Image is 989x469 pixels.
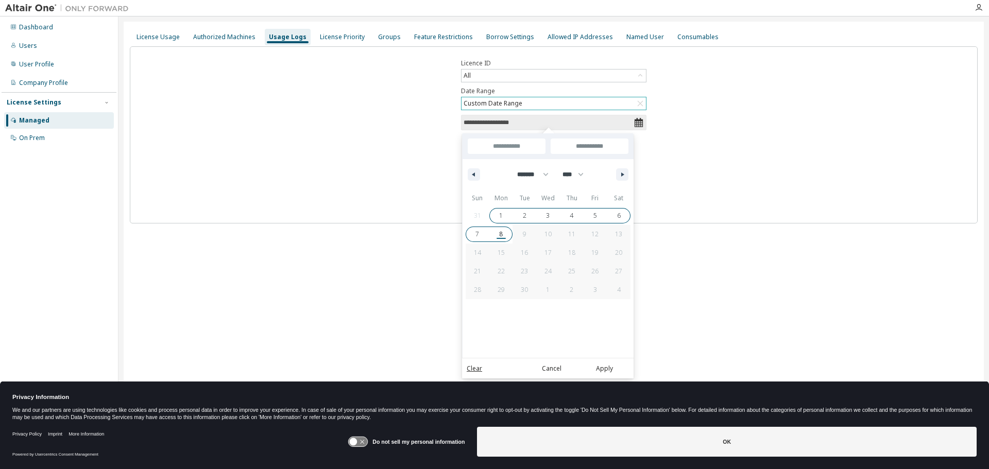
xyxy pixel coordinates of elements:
[462,97,646,110] div: Custom Date Range
[548,33,613,41] div: Allowed IP Addresses
[462,249,472,275] span: Last Month
[568,225,575,244] span: 11
[591,244,599,262] span: 19
[544,225,552,244] span: 10
[536,206,560,225] button: 3
[378,33,401,41] div: Groups
[523,206,526,225] span: 2
[462,151,472,168] span: [DATE]
[513,262,536,281] button: 23
[607,262,630,281] button: 27
[489,190,513,206] span: Mon
[584,225,607,244] button: 12
[521,281,528,299] span: 30
[474,244,481,262] span: 14
[607,190,630,206] span: Sat
[521,262,528,281] span: 23
[584,190,607,206] span: Fri
[677,33,719,41] div: Consumables
[607,206,630,225] button: 6
[513,190,536,206] span: Tue
[560,225,584,244] button: 11
[584,206,607,225] button: 5
[607,225,630,244] button: 13
[269,33,306,41] div: Usage Logs
[489,244,513,262] button: 15
[461,59,646,67] label: Licence ID
[560,206,584,225] button: 4
[466,281,489,299] button: 28
[498,262,505,281] span: 22
[626,33,664,41] div: Named User
[536,190,560,206] span: Wed
[19,60,54,68] div: User Profile
[513,244,536,262] button: 16
[19,116,49,125] div: Managed
[591,225,599,244] span: 12
[560,262,584,281] button: 25
[466,190,489,206] span: Sun
[527,363,576,374] button: Cancel
[584,262,607,281] button: 26
[462,70,472,81] div: All
[320,33,365,41] div: License Priority
[19,134,45,142] div: On Prem
[513,281,536,299] button: 30
[546,206,550,225] span: 3
[544,262,552,281] span: 24
[474,262,481,281] span: 21
[462,222,472,249] span: This Month
[568,262,575,281] span: 25
[615,244,622,262] span: 20
[617,206,621,225] span: 6
[584,244,607,262] button: 19
[5,3,134,13] img: Altair One
[474,281,481,299] span: 28
[579,363,629,374] button: Apply
[466,262,489,281] button: 21
[544,244,552,262] span: 17
[461,87,646,95] label: Date Range
[591,262,599,281] span: 26
[570,206,573,225] span: 4
[536,244,560,262] button: 17
[499,225,503,244] span: 8
[137,33,180,41] div: License Usage
[498,281,505,299] span: 29
[513,225,536,244] button: 9
[414,33,473,41] div: Feature Restrictions
[489,206,513,225] button: 1
[486,33,534,41] div: Borrow Settings
[475,225,479,244] span: 7
[536,262,560,281] button: 24
[489,262,513,281] button: 22
[193,33,255,41] div: Authorized Machines
[513,206,536,225] button: 2
[615,262,622,281] span: 27
[462,168,472,195] span: This Week
[462,195,472,222] span: Last Week
[593,206,597,225] span: 5
[607,244,630,262] button: 20
[467,363,482,374] a: Clear
[560,244,584,262] button: 18
[489,281,513,299] button: 29
[521,244,528,262] span: 16
[462,98,524,109] div: Custom Date Range
[498,244,505,262] span: 15
[19,23,53,31] div: Dashboard
[568,244,575,262] span: 18
[19,42,37,50] div: Users
[499,206,503,225] span: 1
[466,244,489,262] button: 14
[19,79,68,87] div: Company Profile
[462,133,472,151] span: [DATE]
[462,70,646,82] div: All
[615,225,622,244] span: 13
[560,190,584,206] span: Thu
[536,225,560,244] button: 10
[489,225,513,244] button: 8
[466,225,489,244] button: 7
[523,225,526,244] span: 9
[7,98,61,107] div: License Settings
